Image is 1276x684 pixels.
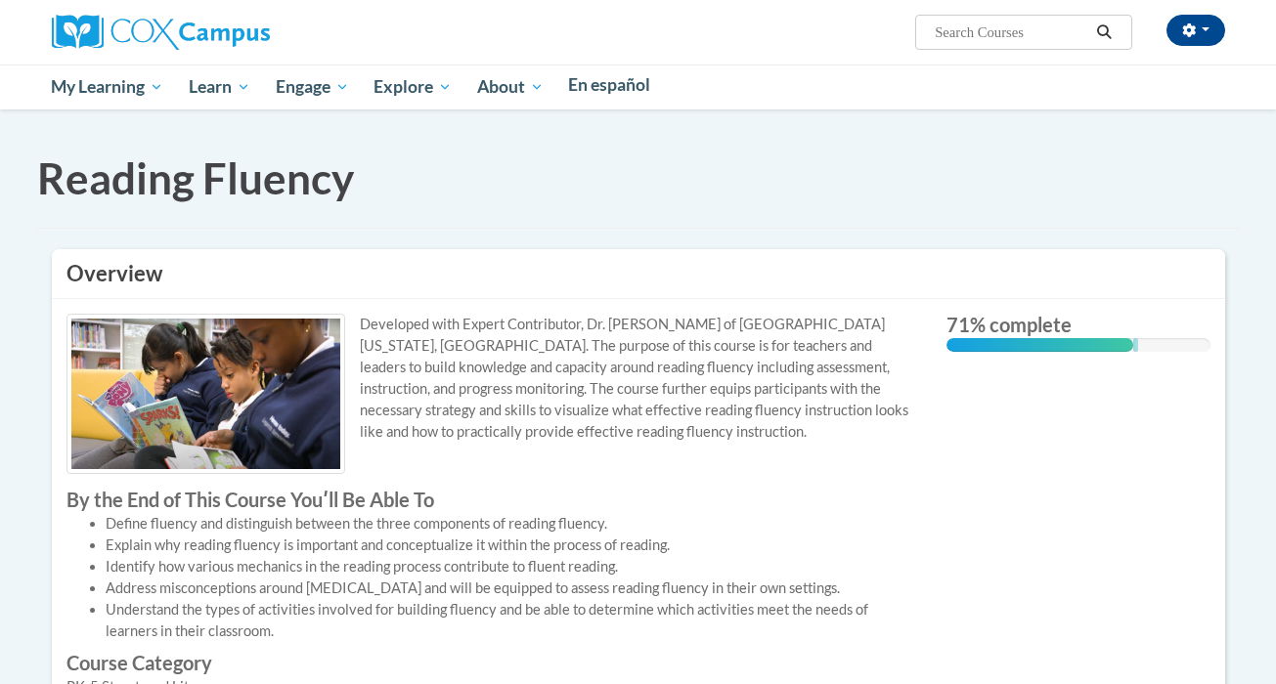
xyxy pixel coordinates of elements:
[946,314,1210,335] label: 71% complete
[556,64,664,106] a: En español
[933,21,1089,44] input: Search Courses
[176,64,263,109] a: Learn
[1166,15,1225,46] button: Account Settings
[568,74,650,95] span: En español
[22,64,1254,109] div: Main menu
[263,64,362,109] a: Engage
[66,652,917,673] label: Course Category
[1133,338,1138,352] div: 0.001%
[106,599,917,642] li: Understand the types of activities involved for building fluency and be able to determine which a...
[52,22,270,39] a: Cox Campus
[66,314,345,473] img: Course logo image
[477,75,544,99] span: About
[464,64,556,109] a: About
[106,513,917,534] li: Define fluency and distinguish between the three components of reading fluency.
[52,15,270,50] img: Cox Campus
[106,556,917,577] li: Identify how various mechanics in the reading process contribute to fluent reading.
[66,259,1210,289] h3: Overview
[189,75,250,99] span: Learn
[66,314,917,443] p: Developed with Expert Contributor, Dr. [PERSON_NAME] of [GEOGRAPHIC_DATA][US_STATE], [GEOGRAPHIC_...
[106,534,917,556] li: Explain why reading fluency is important and conceptualize it within the process of reading.
[106,577,917,599] li: Address misconceptions around [MEDICAL_DATA] and will be equipped to assess reading fluency in th...
[51,75,163,99] span: My Learning
[946,338,1134,352] div: 71% complete
[37,152,354,203] span: Reading Fluency
[374,75,452,99] span: Explore
[1089,21,1119,44] button: Search
[361,64,464,109] a: Explore
[66,489,917,510] label: By the End of This Course Youʹll Be Able To
[1095,25,1113,40] i: 
[39,64,177,109] a: My Learning
[276,75,349,99] span: Engage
